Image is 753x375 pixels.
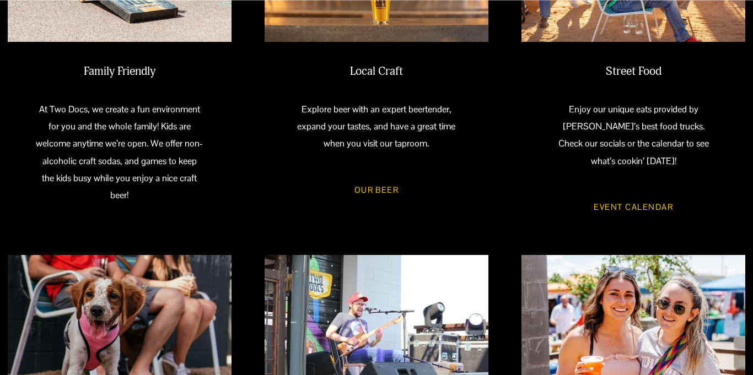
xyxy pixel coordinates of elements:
[293,64,461,78] h2: Local Craft
[35,101,203,203] p: At Two Docs, we create a fun environment for you and the whole family! Kids are welcome anytime w...
[293,101,461,152] p: Explore beer with an expert beertender, expand your tastes, and have a great time when you visit ...
[338,175,415,204] a: Our Beer
[550,101,718,169] p: Enjoy our unique eats provided by [PERSON_NAME]’s best food trucks. Check our socials or the cale...
[578,192,690,221] a: Event Calendar
[35,64,203,78] h2: Family Friendly
[550,64,718,78] h2: Street Food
